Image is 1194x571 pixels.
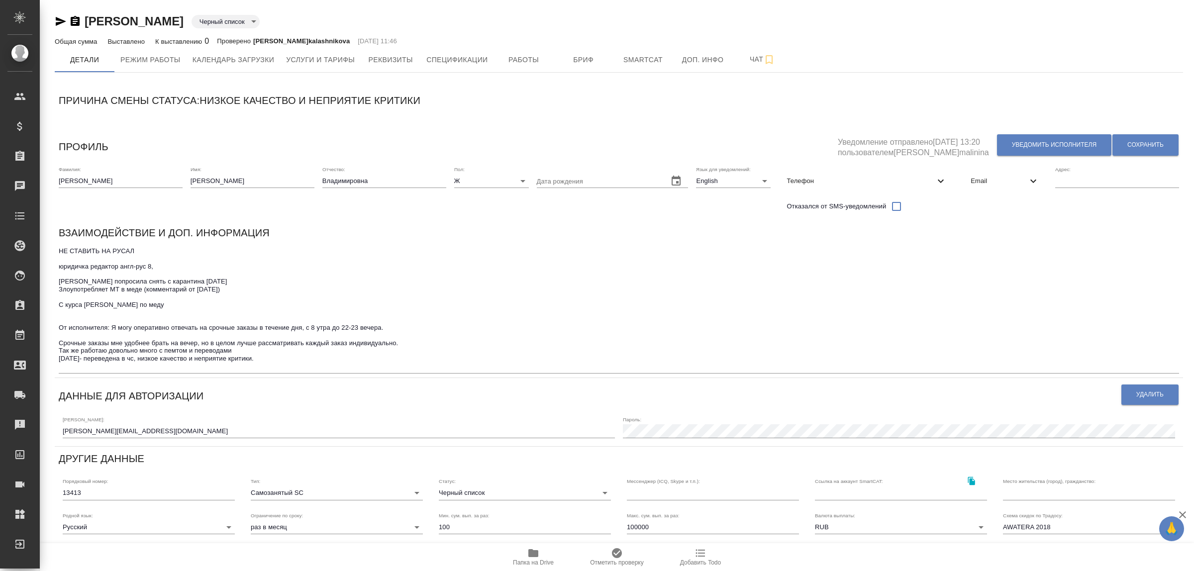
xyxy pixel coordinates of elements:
p: К выставлению [155,38,204,45]
p: Общая сумма [55,38,99,45]
div: English [696,174,771,188]
label: Ссылка на аккаунт SmartCAT: [815,479,883,484]
div: Самозанятый SC [251,486,423,500]
span: Добавить Todo [680,559,721,566]
button: Скопировать ссылку для ЯМессенджера [55,15,67,27]
button: 🙏 [1159,516,1184,541]
div: AWATERA 2018 [1003,520,1175,534]
label: Адрес: [1055,167,1071,172]
span: Email [971,176,1027,186]
div: 0 [155,35,209,47]
label: Макс. сум. вып. за раз: [627,513,680,518]
label: Родной язык: [63,513,93,518]
span: Папка на Drive [513,559,554,566]
span: Smartcat [619,54,667,66]
p: [DATE] 11:46 [358,36,397,46]
span: Работы [500,54,548,66]
span: Телефон [787,176,935,186]
a: [PERSON_NAME] [85,14,184,28]
label: Порядковый номер: [63,479,108,484]
span: Спецификации [426,54,488,66]
p: [PERSON_NAME]kalashnikova [253,36,350,46]
div: Черный список [439,486,611,500]
span: Удалить [1136,390,1164,399]
svg: Подписаться [763,54,775,66]
h6: Данные для авторизации [59,388,203,404]
span: Сохранить [1127,141,1164,149]
label: Мин. сум. вып. за раз: [439,513,490,518]
h6: Взаимодействие и доп. информация [59,225,270,241]
button: Сохранить [1112,134,1179,156]
span: Чат [739,53,787,66]
span: Отметить проверку [590,559,643,566]
label: Имя: [191,167,201,172]
button: Черный список [197,17,248,26]
span: Бриф [560,54,607,66]
label: [PERSON_NAME]: [63,417,104,422]
button: Отметить проверку [575,543,659,571]
span: Уведомить исполнителя [1012,141,1096,149]
div: RUB [815,520,987,534]
p: Выставлено [107,38,147,45]
div: Email [963,170,1047,192]
div: раз в месяц [251,520,423,534]
span: Календарь загрузки [193,54,275,66]
button: Удалить [1121,384,1179,405]
p: Проверено [217,36,253,46]
span: Детали [61,54,108,66]
span: Отказался от SMS-уведомлений [787,201,886,211]
div: Телефон [779,170,955,192]
textarea: НЕ СТАВИТЬ НА РУСАЛ юридичка редактор англ-рус 8, [PERSON_NAME] попросила снять с карантина [DATE... [59,247,1179,370]
label: Ограничение по сроку: [251,513,303,518]
h6: Другие данные [59,451,144,467]
h5: Уведомление отправлено [DATE] 13:20 пользователем [PERSON_NAME]malinina [838,132,996,158]
button: Скопировать ссылку [961,471,982,491]
label: Валюта выплаты: [815,513,855,518]
span: Услуги и тарифы [286,54,355,66]
h6: Профиль [59,139,108,155]
label: Пол: [454,167,465,172]
label: Фамилия: [59,167,81,172]
button: Папка на Drive [492,543,575,571]
label: Место жительства (город), гражданство: [1003,479,1095,484]
label: Пароль: [623,417,641,422]
span: Реквизиты [367,54,414,66]
label: Отчество: [322,167,345,172]
label: Схема скидок по Традосу: [1003,513,1063,518]
label: Статус: [439,479,456,484]
span: 🙏 [1163,518,1180,539]
span: Режим работы [120,54,181,66]
button: Уведомить исполнителя [997,134,1111,156]
label: Язык для уведомлений: [696,167,751,172]
span: Доп. инфо [679,54,727,66]
div: Русский [63,520,235,534]
label: Мессенджер (ICQ, Skype и т.п.): [627,479,700,484]
button: Скопировать ссылку [69,15,81,27]
div: Ж [454,174,529,188]
label: Тип: [251,479,260,484]
h6: Причина смены статуса: Низкое качество и неприятие критики [59,93,420,108]
button: Добавить Todo [659,543,742,571]
div: Черный список [192,15,260,28]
